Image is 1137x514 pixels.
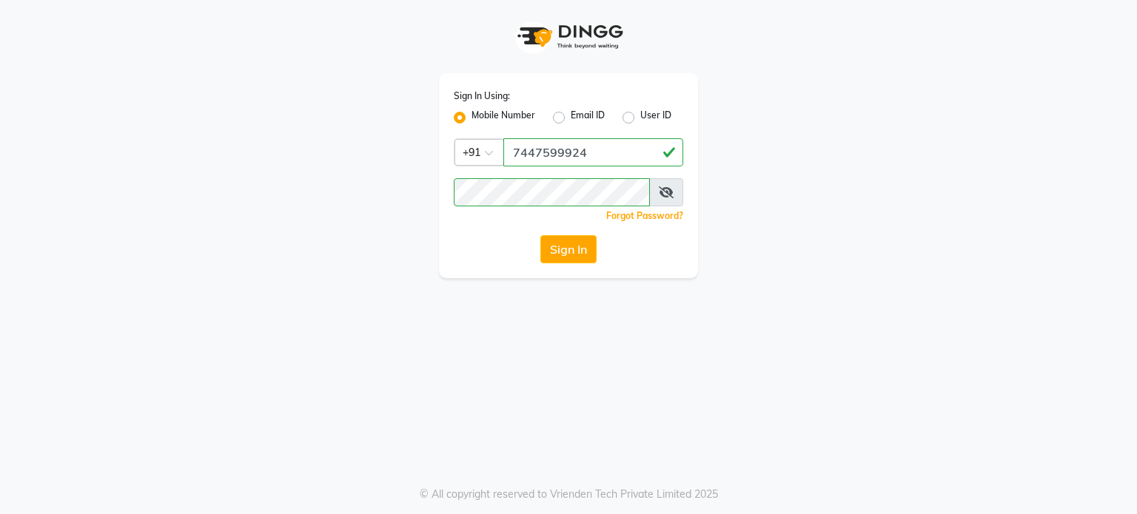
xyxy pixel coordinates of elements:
[472,109,535,126] label: Mobile Number
[509,15,628,58] img: logo1.svg
[454,178,650,206] input: Username
[503,138,683,166] input: Username
[540,235,597,263] button: Sign In
[640,109,671,126] label: User ID
[571,109,605,126] label: Email ID
[454,89,510,103] label: Sign In Using:
[606,210,683,221] a: Forgot Password?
